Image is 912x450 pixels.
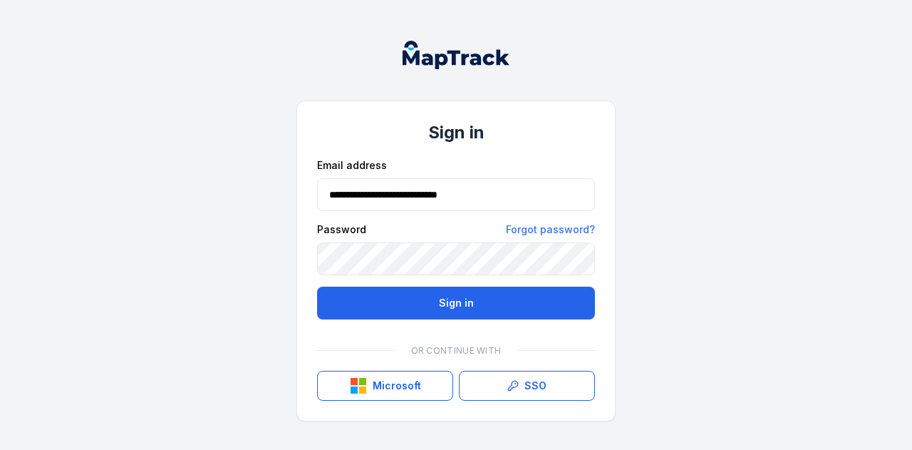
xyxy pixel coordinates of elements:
[506,223,595,237] a: Forgot password?
[317,371,453,401] button: Microsoft
[317,287,595,319] button: Sign in
[459,371,595,401] a: SSO
[380,41,532,69] nav: Global
[317,158,387,173] label: Email address
[317,337,595,365] div: Or continue with
[317,223,366,237] label: Password
[317,121,595,144] h1: Sign in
